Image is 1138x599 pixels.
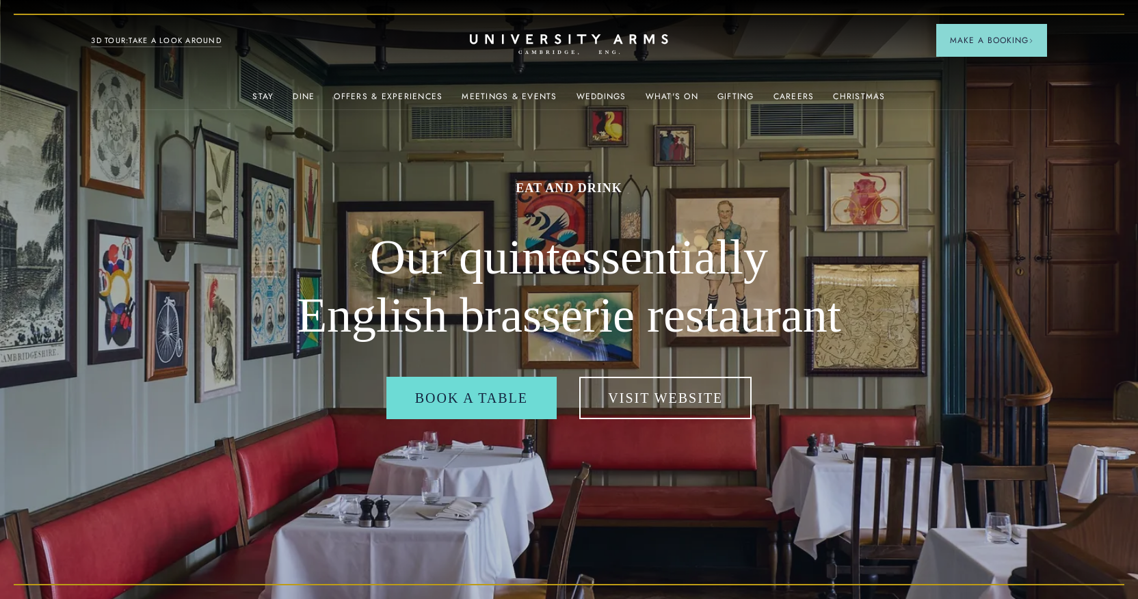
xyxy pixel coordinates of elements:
[293,92,315,109] a: Dine
[773,92,815,109] a: Careers
[936,24,1047,57] button: Make a BookingArrow icon
[470,34,668,55] a: Home
[1029,38,1033,43] img: Arrow icon
[91,35,222,47] a: 3D TOUR:TAKE A LOOK AROUND
[646,92,698,109] a: What's On
[334,92,442,109] a: Offers & Experiences
[579,377,752,419] a: Visit Website
[252,92,274,109] a: Stay
[577,92,626,109] a: Weddings
[295,180,843,196] h1: Eat and drink
[295,228,843,345] h2: Our quintessentially English brasserie restaurant
[717,92,754,109] a: Gifting
[386,377,557,419] a: Book a table
[950,34,1033,46] span: Make a Booking
[833,92,885,109] a: Christmas
[462,92,557,109] a: Meetings & Events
